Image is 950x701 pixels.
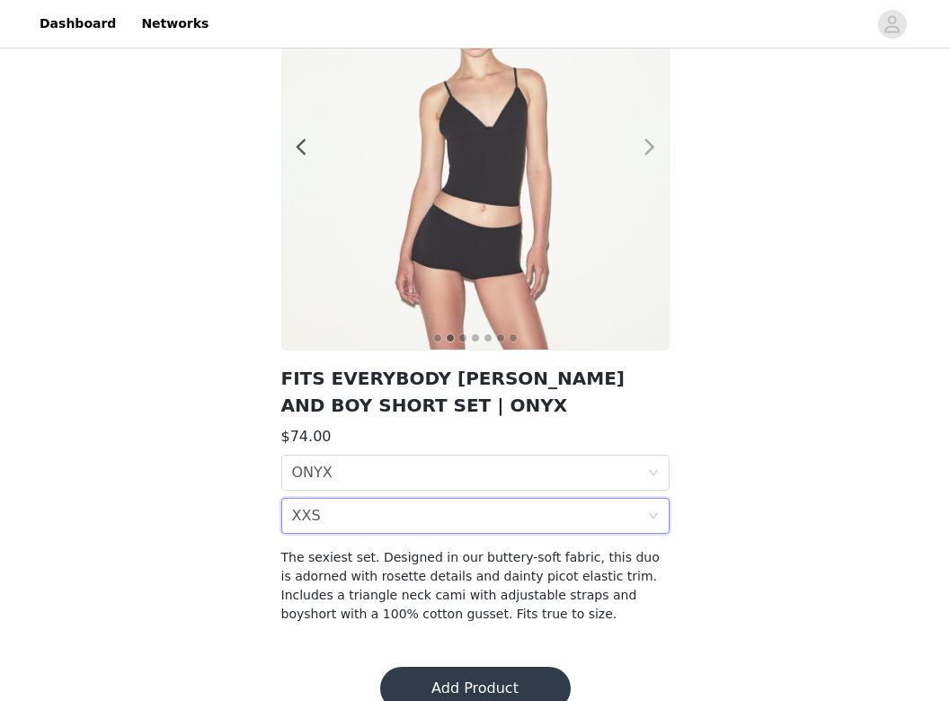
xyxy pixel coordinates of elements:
h3: $74.00 [281,426,670,448]
button: 4 [471,333,480,342]
button: 1 [433,333,442,342]
button: 2 [446,333,455,342]
div: ONYX [292,456,333,490]
h2: FITS EVERYBODY [PERSON_NAME] AND BOY SHORT SET | ONYX [281,365,670,419]
button: 7 [509,333,518,342]
h4: The sexiest set. Designed in our buttery-soft fabric, this duo is adorned with rosette details an... [281,548,670,624]
div: XXS [292,499,321,533]
i: icon: down [648,467,659,480]
div: avatar [883,10,901,39]
button: 3 [458,333,467,342]
a: Dashboard [29,4,127,44]
a: Networks [130,4,219,44]
button: 6 [496,333,505,342]
i: icon: down [648,510,659,523]
button: 5 [484,333,493,342]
